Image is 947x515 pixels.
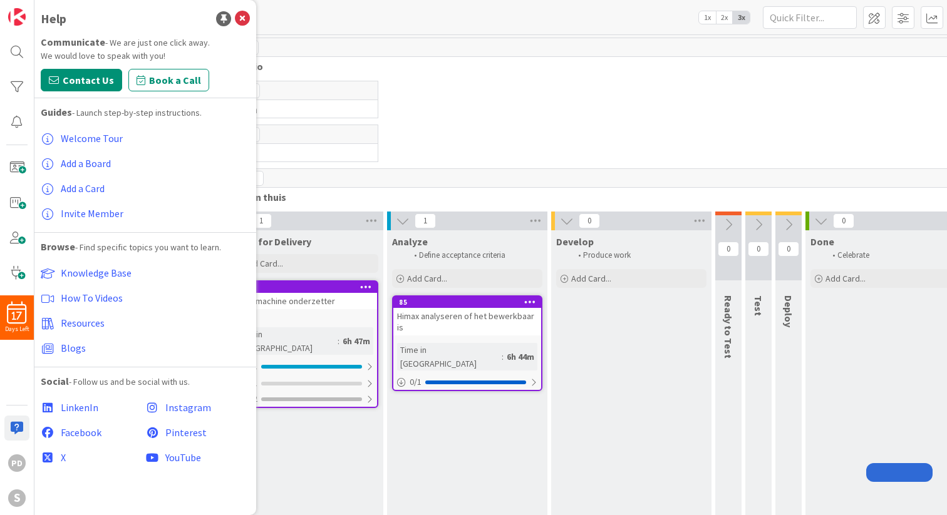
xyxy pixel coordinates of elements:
a: Blogs [41,335,250,360]
a: How To Videos [41,285,250,310]
span: Facebook [61,426,101,439]
span: 0 [833,213,854,228]
span: : [338,334,339,348]
span: Instagram [165,401,211,414]
div: 84 [235,283,377,292]
span: Pinterest [165,426,207,439]
div: 0/1 [229,359,377,374]
div: 0/1 [229,375,377,391]
div: - Follow us and be social with us. [41,374,250,389]
div: 0/1 [393,374,541,390]
a: 85Himax analyseren of het bewerkbaar isTime in [GEOGRAPHIC_DATA]:6h 44m0/1 [392,295,542,391]
span: Blogs [61,342,86,354]
div: - We are just one click away. [41,34,250,49]
span: X [61,451,66,464]
span: Deploy [782,295,795,327]
span: How To Videos [61,292,123,304]
span: Welcome Tour [61,132,123,145]
div: 6h 47m [339,334,373,348]
span: Book a Call [149,73,201,88]
a: Resources [41,310,250,335]
div: Help [41,9,66,28]
a: Facebook [41,420,145,445]
span: Analyze [392,235,428,248]
span: Test [752,295,765,316]
b: Guides [41,106,72,118]
span: Contact Us [63,73,114,88]
div: S [8,489,26,507]
span: 3x [733,11,750,24]
div: - Launch step-by-step instructions. [41,105,250,120]
span: 0 [718,242,739,257]
span: 1x [699,11,716,24]
span: 0 [579,213,600,228]
b: Social [41,375,69,387]
a: Pinterest [145,420,250,445]
div: 85 [393,297,541,308]
span: 0 [778,242,799,257]
span: Add Card... [243,258,283,269]
b: Communicate [41,36,105,48]
span: Add Card... [825,273,866,284]
span: 0 / 1 [410,375,422,389]
li: Produce work [571,250,705,260]
span: Add Card... [407,273,447,284]
div: 85 [399,298,541,307]
span: Kasten [225,103,362,116]
span: Done [810,235,834,248]
div: Time in [GEOGRAPHIC_DATA] [397,343,502,370]
span: YouTube [165,451,201,464]
a: Instagram [145,395,250,420]
span: Add a Card [61,182,105,195]
a: Knowledge Base [41,260,250,285]
span: Add a Board [61,157,111,170]
span: Knowledge Base [61,267,132,279]
span: 1 [251,213,272,228]
div: 85Himax analyseren of het bewerkbaar is [393,297,541,335]
span: 17 [12,312,22,320]
span: LinkenIn [61,401,98,414]
span: Invite Member [61,207,123,220]
span: 2x [716,11,733,24]
div: pd [8,454,26,472]
span: Ready to Test [722,295,735,359]
div: 6h 44m [504,350,537,364]
span: 0 [748,242,769,257]
div: Himax analyseren of het bewerkbaar is [393,308,541,335]
span: Jelle [225,147,362,160]
img: Visit kanbanzone.com [8,8,26,26]
li: Define acceptance criteria [407,250,541,260]
span: : [502,350,504,364]
a: LinkenIn [41,395,145,420]
span: Add Card... [571,273,611,284]
div: 84Koffiemachine onderzetter [229,282,377,309]
button: Contact Us [41,69,122,91]
span: 1 [415,213,436,228]
div: Time in [GEOGRAPHIC_DATA] [233,327,338,355]
a: 84Koffiemachine onderzetterTime in [GEOGRAPHIC_DATA]:6h 47m0/10/10/2 [228,280,378,408]
a: X [41,445,145,470]
span: Resources [61,317,105,329]
div: We would love to speak with you! [41,49,250,63]
input: Quick Filter... [763,6,857,29]
span: Develop [556,235,594,248]
div: Koffiemachine onderzetter [229,293,377,309]
b: Browse [41,240,75,253]
div: 84 [229,282,377,293]
div: - Find specific topics you want to learn. [41,239,250,254]
a: YouTube [145,445,250,470]
span: Ready for Delivery [228,235,311,248]
button: Book a Call [128,69,209,91]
